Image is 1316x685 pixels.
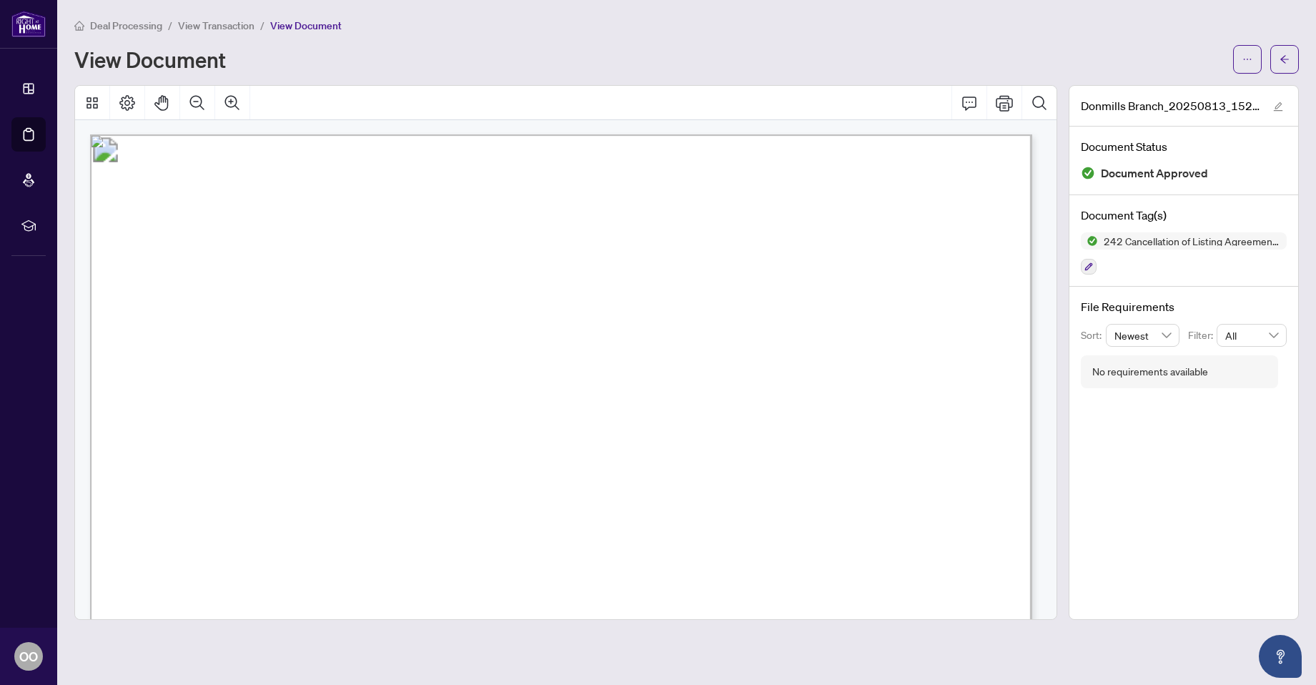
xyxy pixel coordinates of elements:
[90,19,162,32] span: Deal Processing
[1081,166,1095,180] img: Document Status
[11,11,46,37] img: logo
[1188,327,1217,343] p: Filter:
[1098,236,1287,246] span: 242 Cancellation of Listing Agreement - Authority to Offer for Sale
[1092,364,1208,380] div: No requirements available
[270,19,342,32] span: View Document
[1114,325,1172,346] span: Newest
[1081,298,1287,315] h4: File Requirements
[1273,102,1283,112] span: edit
[1259,635,1302,678] button: Open asap
[19,646,38,666] span: OO
[1081,138,1287,155] h4: Document Status
[260,17,264,34] li: /
[1280,54,1290,64] span: arrow-left
[1081,232,1098,250] img: Status Icon
[1101,164,1208,183] span: Document Approved
[74,48,226,71] h1: View Document
[178,19,254,32] span: View Transaction
[168,17,172,34] li: /
[1081,97,1260,114] span: Donmills Branch_20250813_152226.pdf
[1242,54,1252,64] span: ellipsis
[1081,327,1106,343] p: Sort:
[1081,207,1287,224] h4: Document Tag(s)
[1225,325,1278,346] span: All
[74,21,84,31] span: home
